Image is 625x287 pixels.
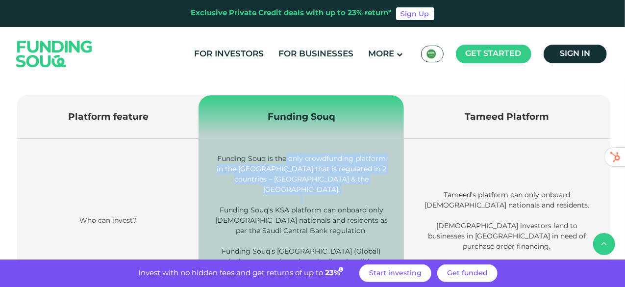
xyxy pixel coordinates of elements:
[359,264,431,282] a: Start investing
[339,267,343,272] i: 23% IRR (expected) ~ 15% Net yield (expected)
[447,270,488,277] span: Get funded
[465,111,549,122] span: Tameed Platform
[369,270,422,277] span: Start investing
[215,206,388,235] span: Funding Souq’s KSA platform can onboard only [DEMOGRAPHIC_DATA] nationals and residents as per th...
[425,190,589,209] span: Tameed’s platform can only onboard [DEMOGRAPHIC_DATA] nationals and residents.
[396,7,434,20] a: Sign Up
[192,46,267,62] a: For Investors
[68,111,149,122] span: Platform feature
[560,50,590,57] span: Sign in
[369,50,395,58] span: More
[544,45,607,63] a: Sign in
[466,50,522,57] span: Get started
[325,270,345,277] span: 23%
[426,49,436,59] img: SA Flag
[593,233,615,255] button: back
[428,221,586,251] span: [DEMOGRAPHIC_DATA] investors lend to businesses in [GEOGRAPHIC_DATA] in need of purchase order fi...
[6,29,102,78] img: Logo
[268,111,335,122] span: Funding Souq
[437,264,498,282] a: Get funded
[191,8,392,19] div: Exclusive Private Credit deals with up to 23% return*
[222,247,381,287] span: Funding Souq’s [GEOGRAPHIC_DATA] (Global) platform can onboard nearly all nationalities, allowing...
[217,154,386,194] span: Funding Souq is the only crowdfunding platform in the [GEOGRAPHIC_DATA] that is regulated in 2 co...
[138,270,323,277] span: Invest with no hidden fees and get returns of up to
[276,46,356,62] a: For Businesses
